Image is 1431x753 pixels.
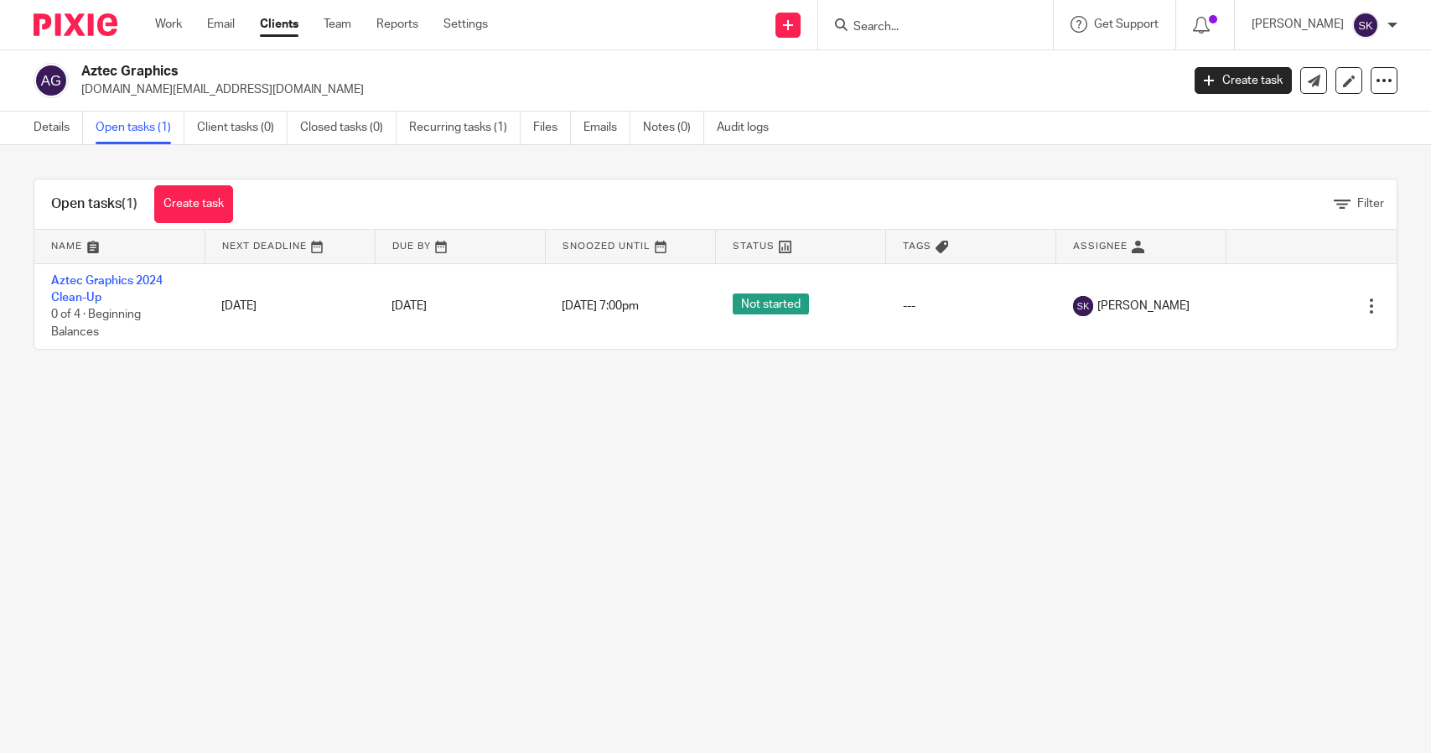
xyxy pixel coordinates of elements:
[563,241,651,251] span: Snoozed Until
[443,16,488,33] a: Settings
[300,112,397,144] a: Closed tasks (0)
[533,112,571,144] a: Files
[1352,12,1379,39] img: svg%3E
[643,112,704,144] a: Notes (0)
[733,293,809,314] span: Not started
[96,112,184,144] a: Open tasks (1)
[207,16,235,33] a: Email
[155,16,182,33] a: Work
[1094,18,1159,30] span: Get Support
[1195,67,1292,94] a: Create task
[197,112,288,144] a: Client tasks (0)
[260,16,298,33] a: Clients
[1252,16,1344,33] p: [PERSON_NAME]
[205,263,375,349] td: [DATE]
[562,300,639,312] span: [DATE] 7:00pm
[51,309,141,338] span: 0 of 4 · Beginning Balances
[122,197,137,210] span: (1)
[1357,198,1384,210] span: Filter
[391,300,427,312] span: [DATE]
[154,185,233,223] a: Create task
[51,195,137,213] h1: Open tasks
[34,112,83,144] a: Details
[34,13,117,36] img: Pixie
[583,112,630,144] a: Emails
[852,20,1003,35] input: Search
[717,112,781,144] a: Audit logs
[903,298,1040,314] div: ---
[903,241,931,251] span: Tags
[1097,298,1190,314] span: [PERSON_NAME]
[81,81,1169,98] p: [DOMAIN_NAME][EMAIL_ADDRESS][DOMAIN_NAME]
[409,112,521,144] a: Recurring tasks (1)
[1073,296,1093,316] img: svg%3E
[81,63,951,80] h2: Aztec Graphics
[733,241,775,251] span: Status
[376,16,418,33] a: Reports
[51,275,163,304] a: Aztec Graphics 2024 Clean-Up
[34,63,69,98] img: svg%3E
[324,16,351,33] a: Team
